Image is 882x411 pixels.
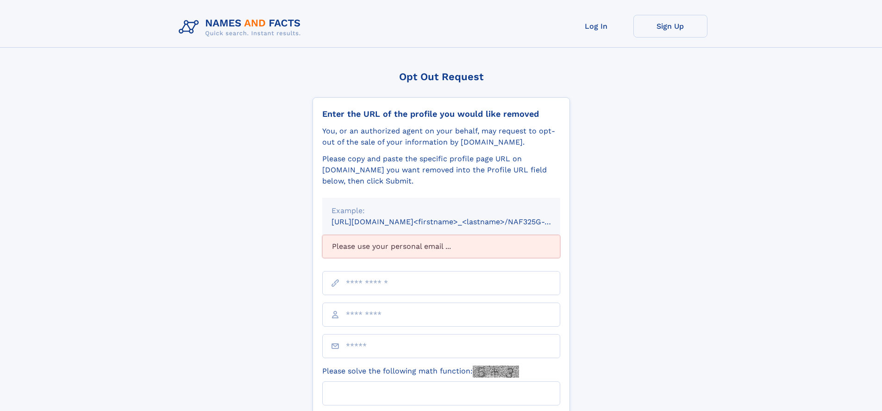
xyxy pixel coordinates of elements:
a: Log In [559,15,633,38]
div: Please copy and paste the specific profile page URL on [DOMAIN_NAME] you want removed into the Pr... [322,153,560,187]
label: Please solve the following math function: [322,366,519,378]
img: Logo Names and Facts [175,15,308,40]
a: Sign Up [633,15,707,38]
div: Example: [332,205,551,216]
div: Opt Out Request [313,71,570,82]
div: Enter the URL of the profile you would like removed [322,109,560,119]
small: [URL][DOMAIN_NAME]<firstname>_<lastname>/NAF325G-xxxxxxxx [332,217,578,226]
div: Please use your personal email ... [322,235,560,258]
div: You, or an authorized agent on your behalf, may request to opt-out of the sale of your informatio... [322,126,560,148]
